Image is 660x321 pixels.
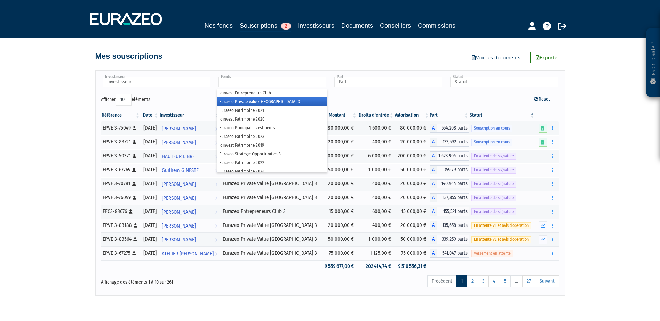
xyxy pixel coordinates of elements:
[215,164,217,177] i: Voir l'investisseur
[240,21,291,32] a: Souscriptions2
[159,135,220,149] a: [PERSON_NAME]
[103,138,138,146] div: EPVE 3-83721
[129,209,133,214] i: [Français] Personne physique
[357,135,394,149] td: 400,00 €
[471,195,516,201] span: En attente de signature
[143,152,157,159] div: [DATE]
[321,149,357,163] td: 200 000,00 €
[143,138,157,146] div: [DATE]
[321,246,357,260] td: 75 000,00 €
[223,208,319,215] div: Eurazeo Entrepreneurs Club 3
[321,260,357,272] td: 9 559 677,00 €
[357,149,394,163] td: 6 000,00 €
[430,235,437,244] span: A
[298,21,334,31] a: Investisseurs
[456,275,467,287] a: 1
[357,121,394,135] td: 1 600,00 €
[143,236,157,243] div: [DATE]
[357,163,394,177] td: 1 000,00 €
[395,232,430,246] td: 50 000,00 €
[101,275,286,286] div: Affichage des éléments 1 à 10 sur 261
[430,165,469,174] div: A - Eurazeo Private Value Europe 3
[159,177,220,191] a: [PERSON_NAME]
[215,136,217,149] i: Voir l'investisseur
[133,126,136,130] i: [Français] Personne physique
[103,194,138,201] div: EPVE 3-76099
[133,237,137,241] i: [Français] Personne physique
[395,205,430,219] td: 15 000,00 €
[215,178,217,191] i: Voir l'investisseur
[159,149,220,163] a: HAUTEUR LIBRE
[215,220,217,232] i: Voir l'investisseur
[430,207,469,216] div: A - Eurazeo Entrepreneurs Club 3
[522,275,535,287] a: 27
[321,177,357,191] td: 20 000,00 €
[321,163,357,177] td: 50 000,00 €
[430,221,469,230] div: A - Eurazeo Private Value Europe 3
[143,208,157,215] div: [DATE]
[217,167,327,175] li: Eurazeo Patrimoine 2024
[321,232,357,246] td: 50 000,00 €
[101,109,141,121] th: Référence : activer pour trier la colonne par ordre croissant
[132,251,136,255] i: [Français] Personne physique
[217,149,327,158] li: Eurazeo Strategic Opportunities 3
[162,220,196,232] span: [PERSON_NAME]
[357,232,394,246] td: 1 000,00 €
[471,222,531,229] span: En attente VL et avis d'opération
[395,135,430,149] td: 20 000,00 €
[95,52,162,60] h4: Mes souscriptions
[159,205,220,219] a: [PERSON_NAME]
[132,182,136,186] i: [Français] Personne physique
[357,191,394,205] td: 400,00 €
[223,222,319,229] div: Eurazeo Private Value [GEOGRAPHIC_DATA] 3
[162,122,196,135] span: [PERSON_NAME]
[468,52,525,63] a: Voir les documents
[321,135,357,149] td: 20 000,00 €
[430,179,437,188] span: A
[217,89,327,97] li: Idinvest Entrepreneurs Club
[649,32,657,94] p: Besoin d'aide ?
[143,222,157,229] div: [DATE]
[223,194,319,201] div: Eurazeo Private Value [GEOGRAPHIC_DATA] 3
[395,109,430,121] th: Valorisation: activer pour trier la colonne par ordre croissant
[437,193,469,202] span: 137,855 parts
[357,219,394,232] td: 400,00 €
[133,140,136,144] i: [Français] Personne physique
[530,52,565,63] a: Exporter
[488,275,500,287] a: 4
[141,109,159,121] th: Date: activer pour trier la colonne par ordre croissant
[217,97,327,106] li: Eurazeo Private Value [GEOGRAPHIC_DATA] 3
[103,180,138,187] div: EPVE 3-70781
[162,206,196,219] span: [PERSON_NAME]
[321,191,357,205] td: 20 000,00 €
[159,163,220,177] a: Guilhem GINESTE
[217,123,327,132] li: Eurazeo Principal Investments
[281,23,291,30] span: 2
[380,21,411,31] a: Conseillers
[418,21,455,31] a: Commissions
[471,236,531,243] span: En attente VL et avis d'opération
[430,124,469,133] div: A - Eurazeo Private Value Europe 3
[321,205,357,219] td: 15 000,00 €
[430,151,437,160] span: A
[143,249,157,257] div: [DATE]
[103,236,138,243] div: EPVE 3-83564
[535,275,559,287] a: Suivant
[116,94,132,106] select: Afficheréléments
[471,153,516,159] span: En attente de signature
[395,149,430,163] td: 200 000,00 €
[395,177,430,191] td: 20 000,00 €
[395,246,430,260] td: 75 000,00 €
[143,166,157,173] div: [DATE]
[430,193,437,202] span: A
[357,109,394,121] th: Droits d'entrée: activer pour trier la colonne par ordre croissant
[162,136,196,149] span: [PERSON_NAME]
[103,249,138,257] div: EPVE 3-67275
[430,109,469,121] th: Part: activer pour trier la colonne par ordre croissant
[215,192,217,205] i: Voir l'investisseur
[103,124,138,132] div: EPVE 3-75049
[223,180,319,187] div: Eurazeo Private Value [GEOGRAPHIC_DATA] 3
[471,250,513,257] span: Versement en attente
[143,124,157,132] div: [DATE]
[395,163,430,177] td: 50 000,00 €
